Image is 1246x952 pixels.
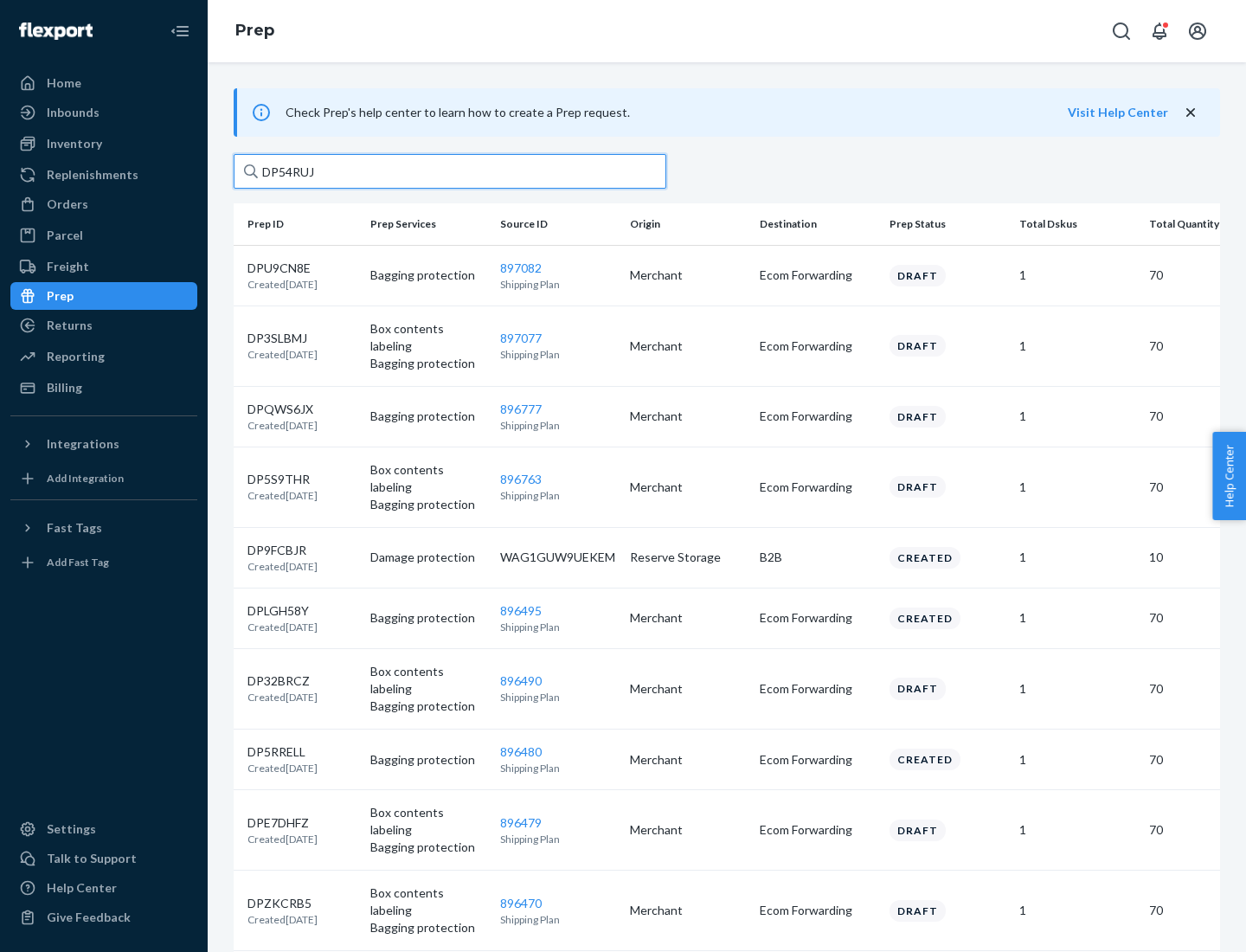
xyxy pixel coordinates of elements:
button: Help Center [1212,432,1246,520]
p: Shipping Plan [500,277,616,292]
a: Reporting [10,343,197,370]
p: Merchant [630,267,746,284]
p: 1 [1019,680,1135,698]
p: DP3SLBMJ [247,330,318,347]
div: Replenishments [47,166,138,183]
a: Parcel [10,222,197,249]
p: Bagging protection [370,496,486,513]
div: Give Feedback [47,909,131,926]
a: Help Center [10,874,197,902]
p: Created [DATE] [247,761,318,775]
div: Help Center [47,879,117,897]
p: 1 [1019,549,1135,566]
button: Open notifications [1142,14,1177,48]
div: Inventory [47,135,102,152]
p: 1 [1019,267,1135,284]
button: Close Navigation [163,14,197,48]
p: DP9FCBJR [247,542,318,559]
p: 1 [1019,609,1135,627]
p: Merchant [630,609,746,627]
a: Settings [10,815,197,843]
a: Replenishments [10,161,197,189]
p: Merchant [630,338,746,355]
button: Open Search Box [1104,14,1139,48]
span: Check Prep's help center to learn how to create a Prep request. [286,105,630,119]
p: Shipping Plan [500,761,616,775]
p: Ecom Forwarding [760,751,876,769]
a: Inventory [10,130,197,158]
p: Created [DATE] [247,277,318,292]
p: Created [DATE] [247,488,318,503]
a: 896777 [500,402,542,416]
div: Draft [890,476,946,498]
p: Created [DATE] [247,912,318,927]
p: DP5S9THR [247,471,318,488]
p: Created [DATE] [247,690,318,704]
a: Billing [10,374,197,402]
p: Box contents labeling [370,804,486,839]
div: Draft [890,406,946,428]
a: Inbounds [10,99,197,126]
input: Search prep jobs [234,154,666,189]
a: 896479 [500,815,542,830]
div: Orders [47,196,88,213]
p: Bagging protection [370,919,486,936]
p: Merchant [630,821,746,839]
p: Bagging protection [370,609,486,627]
p: Created [DATE] [247,347,318,362]
div: Reporting [47,348,105,365]
p: Ecom Forwarding [760,609,876,627]
th: Prep Services [363,203,493,245]
p: B2B [760,549,876,566]
a: Prep [10,282,197,310]
div: Draft [890,900,946,922]
a: 896763 [500,472,542,486]
a: Home [10,69,197,97]
div: Add Integration [47,471,124,486]
div: Home [47,74,81,92]
th: Prep Status [883,203,1012,245]
p: Shipping Plan [500,620,616,634]
div: Parcel [47,227,83,244]
p: 1 [1019,338,1135,355]
div: Settings [47,820,96,838]
div: Add Fast Tag [47,555,109,569]
div: Created [890,749,960,770]
p: Bagging protection [370,751,486,769]
a: 897077 [500,331,542,345]
div: Inbounds [47,104,100,121]
p: Merchant [630,408,746,425]
div: Integrations [47,435,119,453]
p: Ecom Forwarding [760,267,876,284]
p: Created [DATE] [247,832,318,846]
button: Visit Help Center [1068,104,1168,121]
div: Draft [890,335,946,357]
a: Add Integration [10,465,197,492]
p: Shipping Plan [500,488,616,503]
button: Open account menu [1180,14,1215,48]
th: Prep ID [234,203,363,245]
a: Prep [235,21,274,40]
p: Merchant [630,479,746,496]
div: Created [890,547,960,569]
p: DPU9CN8E [247,260,318,277]
a: 896490 [500,673,542,688]
div: Talk to Support [47,850,137,867]
p: 1 [1019,902,1135,919]
div: Created [890,608,960,629]
div: Draft [890,265,946,286]
a: Freight [10,253,197,280]
p: Merchant [630,751,746,769]
p: DPQWS6JX [247,401,318,418]
p: Box contents labeling [370,663,486,698]
th: Origin [623,203,753,245]
div: Draft [890,678,946,699]
div: Prep [47,287,74,305]
p: Shipping Plan [500,912,616,927]
p: Merchant [630,680,746,698]
p: Created [DATE] [247,418,318,433]
p: Bagging protection [370,839,486,856]
button: Fast Tags [10,514,197,542]
p: Shipping Plan [500,418,616,433]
